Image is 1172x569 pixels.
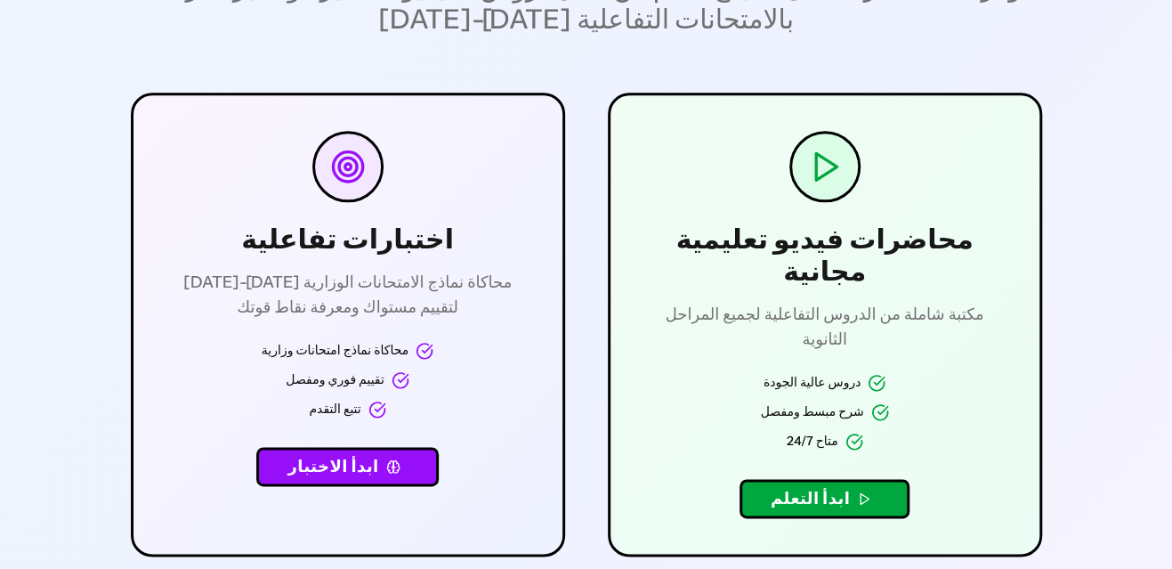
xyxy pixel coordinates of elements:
span: شرح مبسط ومفصل [760,402,863,421]
span: تتبع التقدم [309,400,360,419]
span: محاكاة نماذج امتحانات وزارية [262,341,408,360]
h3: محاضرات فيديو تعليمية مجانية [646,224,1004,288]
button: ابدأ التعلم [740,479,909,518]
p: محاكاة نماذج الامتحانات الوزارية [DATE]-[DATE] لتقييم مستواك ومعرفة نقاط قوتك [169,270,527,320]
h3: اختبارات تفاعلية [169,224,527,256]
span: دروس عالية الجودة [764,373,861,392]
button: ابدأ الاختبار [256,447,438,486]
a: ابدأ التعلم [740,493,909,509]
span: تقييم فوري ومفصل [286,370,384,389]
span: متاح 24/7 [786,432,837,451]
a: ابدأ الاختبار [256,461,438,477]
p: مكتبة شاملة من الدروس التفاعلية لجميع المراحل الثانوية [646,302,1004,352]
